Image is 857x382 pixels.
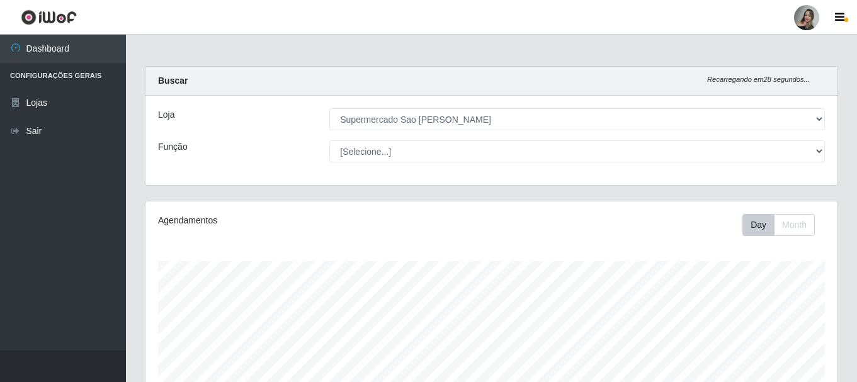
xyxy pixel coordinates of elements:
label: Loja [158,108,174,121]
img: CoreUI Logo [21,9,77,25]
i: Recarregando em 28 segundos... [707,76,810,83]
div: First group [742,214,815,236]
label: Função [158,140,188,154]
button: Month [774,214,815,236]
strong: Buscar [158,76,188,86]
button: Day [742,214,775,236]
div: Agendamentos [158,214,425,227]
div: Toolbar with button groups [742,214,825,236]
